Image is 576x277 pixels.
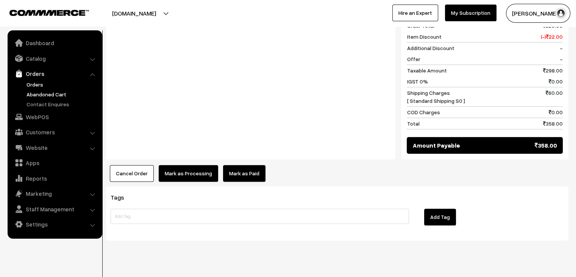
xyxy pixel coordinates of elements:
[12,20,18,26] img: website_grey.svg
[445,5,496,21] a: My Subscription
[9,202,100,216] a: Staff Management
[9,8,76,17] a: COMMMERCE
[412,141,460,150] span: Amount Payable
[407,77,428,85] span: IGST 0%
[9,67,100,80] a: Orders
[20,20,83,26] div: Domain: [DOMAIN_NAME]
[9,52,100,65] a: Catalog
[25,80,100,88] a: Orders
[9,141,100,154] a: Website
[223,165,265,182] a: Mark as Paid
[407,33,441,41] span: Item Discount
[12,12,18,18] img: logo_orange.svg
[535,141,557,150] span: 358.00
[9,110,100,124] a: WebPOS
[506,4,570,23] button: [PERSON_NAME]…
[25,90,100,98] a: Abandoned Cart
[9,36,100,50] a: Dashboard
[407,66,446,74] span: Taxable Amount
[110,165,154,182] button: Cancel Order
[86,4,183,23] button: [DOMAIN_NAME]
[9,156,100,170] a: Apps
[25,100,100,108] a: Contact Enquires
[541,33,563,41] span: (-) 22.00
[9,125,100,139] a: Customers
[560,55,563,63] span: -
[407,89,465,105] span: Shipping Charges [ Standard Shipping S0 ]
[75,44,81,50] img: tab_keywords_by_traffic_grey.svg
[21,12,37,18] div: v 4.0.25
[111,194,133,201] span: Tags
[546,89,563,105] span: 60.00
[9,187,100,200] a: Marketing
[9,172,100,185] a: Reports
[407,108,440,116] span: COD Charges
[555,8,567,19] img: user
[424,209,456,225] button: Add Tag
[543,120,563,127] span: 358.00
[9,10,89,16] img: COMMMERCE
[159,165,218,182] button: Mark as Processing
[549,108,563,116] span: 0.00
[111,209,409,224] input: Add Tag
[407,120,419,127] span: Total
[392,5,438,21] a: Hire an Expert
[9,217,100,231] a: Settings
[20,44,27,50] img: tab_domain_overview_orange.svg
[549,77,563,85] span: 0.00
[407,55,420,63] span: Offer
[560,44,563,52] span: -
[84,45,128,50] div: Keywords by Traffic
[407,44,454,52] span: Additional Discount
[543,66,563,74] span: 298.00
[29,45,68,50] div: Domain Overview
